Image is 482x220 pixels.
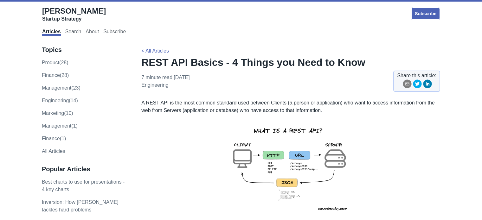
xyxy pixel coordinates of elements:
a: About [86,29,99,36]
a: Finance(1) [42,136,66,141]
a: finance(28) [42,72,69,78]
button: email [403,79,412,91]
a: marketing(10) [42,110,73,116]
a: Management(1) [42,123,78,129]
span: [PERSON_NAME] [42,7,106,15]
a: Subscribe [411,7,440,20]
div: Startup Strategy [42,16,106,22]
a: engineering(14) [42,98,78,103]
a: Articles [42,29,61,36]
a: engineering [141,82,168,88]
button: twitter [413,79,422,91]
a: management(23) [42,85,80,91]
a: product(28) [42,60,68,65]
h3: Topics [42,46,128,54]
a: Search [65,29,81,36]
a: All Articles [42,148,65,154]
a: < All Articles [141,48,169,53]
span: Share this article: [397,72,436,79]
a: [PERSON_NAME]Startup Strategy [42,6,106,22]
a: Inversion: How [PERSON_NAME] tackles hard problems [42,199,119,212]
p: A REST API is the most common standard used between Clients (a person or application) who want to... [141,99,440,114]
h1: REST API Basics - 4 Things you Need to Know [141,56,440,69]
h3: Popular Articles [42,165,128,173]
a: Best charts to use for presentations - 4 key charts [42,179,125,192]
p: 7 minute read | [DATE] [141,74,190,89]
img: rest-api [222,119,360,217]
a: Subscribe [103,29,126,36]
button: linkedin [423,79,432,91]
